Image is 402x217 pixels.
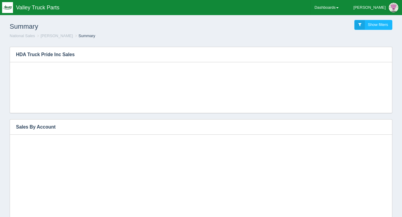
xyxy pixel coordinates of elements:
div: [PERSON_NAME] [353,2,386,14]
h3: Sales By Account [10,120,383,135]
h3: HDA Truck Pride Inc Sales [10,47,383,62]
h1: Summary [10,20,201,33]
img: q1blfpkbivjhsugxdrfq.png [2,2,13,13]
span: Show filters [368,22,388,27]
a: [PERSON_NAME] [40,34,73,38]
span: Valley Truck Parts [16,5,59,11]
li: Summary [74,33,95,39]
img: Profile Picture [389,3,398,12]
a: Show filters [354,20,392,30]
a: National Sales [10,34,35,38]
